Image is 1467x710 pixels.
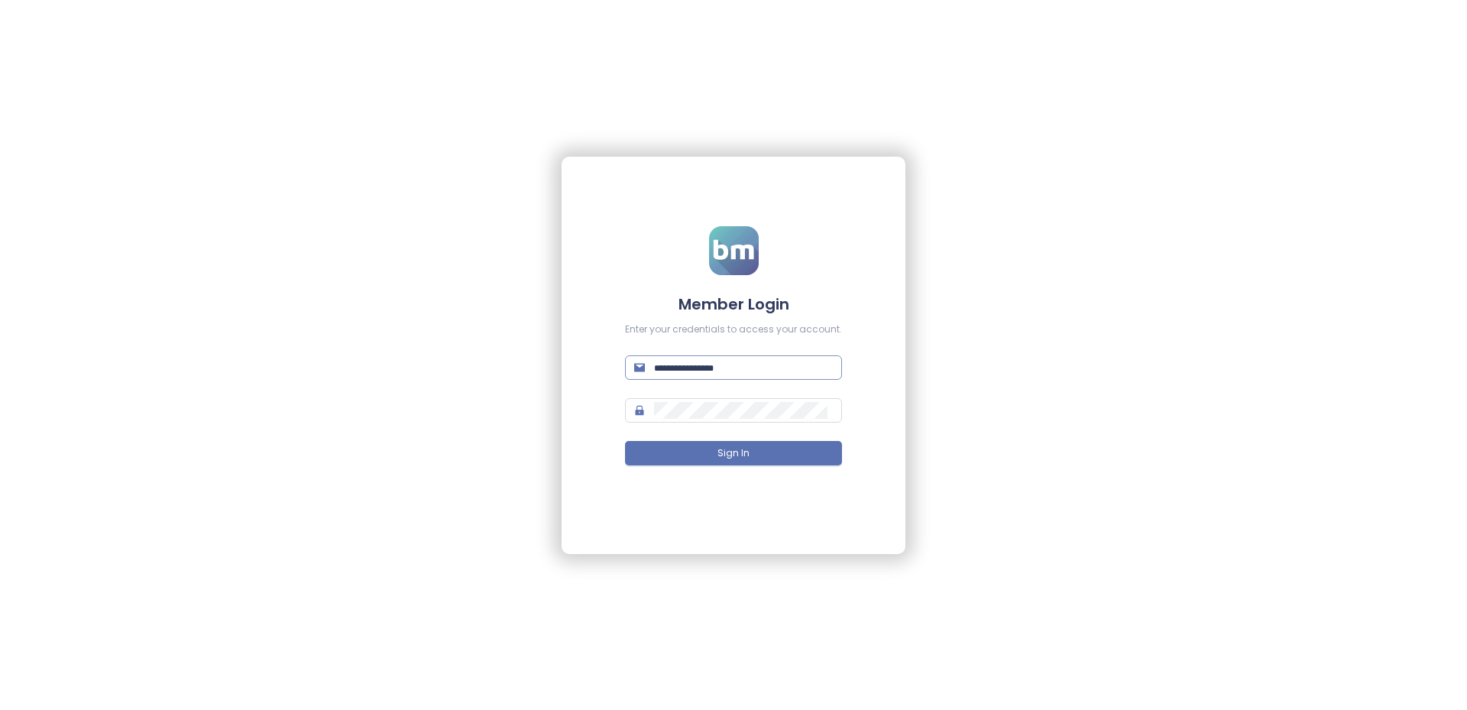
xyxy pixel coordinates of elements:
[709,226,759,275] img: logo
[625,293,842,315] h4: Member Login
[717,446,750,461] span: Sign In
[634,362,645,373] span: mail
[625,441,842,465] button: Sign In
[625,323,842,337] div: Enter your credentials to access your account.
[634,405,645,416] span: lock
